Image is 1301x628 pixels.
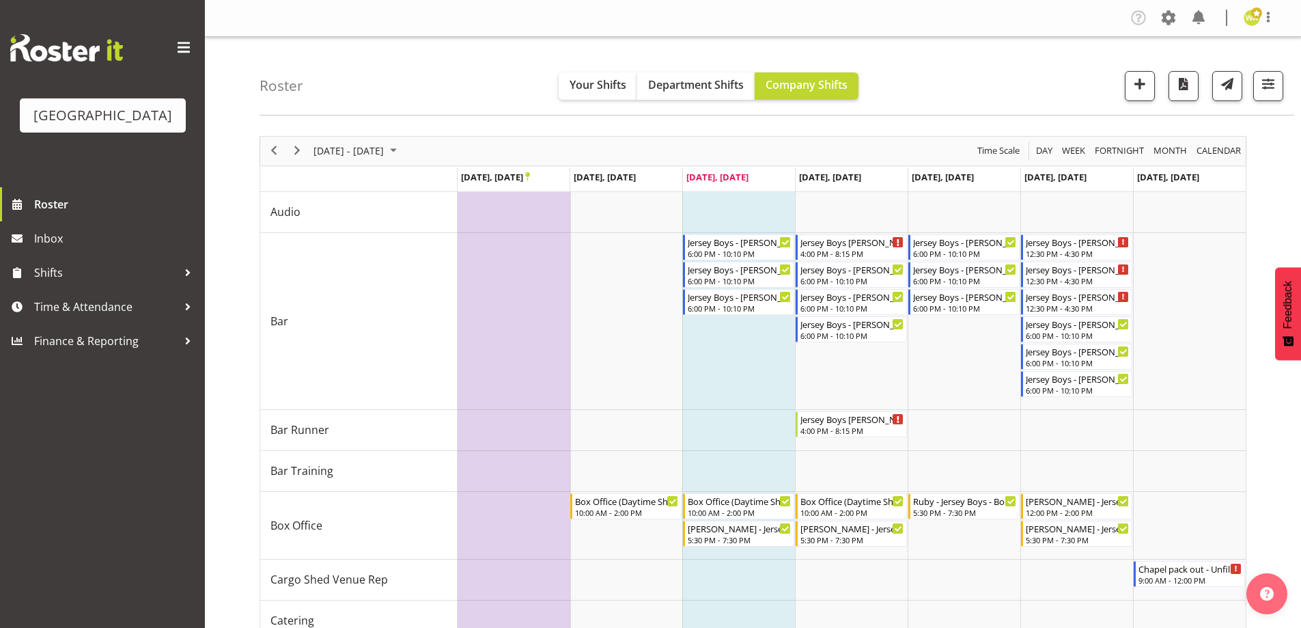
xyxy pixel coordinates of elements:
[908,289,1020,315] div: Bar"s event - Jersey Boys - Robin Hendriks Begin From Friday, September 26, 2025 at 6:00:00 PM GM...
[1026,534,1129,545] div: 5:30 PM - 7:30 PM
[1138,562,1242,575] div: Chapel pack out - Unfilled
[1125,71,1155,101] button: Add a new shift
[755,72,858,100] button: Company Shifts
[800,494,904,508] div: Box Office (Daytime Shifts) - [PERSON_NAME]
[574,171,636,183] span: [DATE], [DATE]
[1260,587,1274,601] img: help-xxl-2.png
[688,290,791,303] div: Jersey Boys - [PERSON_NAME]
[688,275,791,286] div: 6:00 PM - 10:10 PM
[796,262,907,288] div: Bar"s event - Jersey Boys - Aiddie Carnihan Begin From Thursday, September 25, 2025 at 6:00:00 PM...
[260,233,458,410] td: Bar resource
[312,142,385,159] span: [DATE] - [DATE]
[262,137,285,165] div: previous period
[1194,142,1244,159] button: Month
[1021,371,1132,397] div: Bar"s event - Jersey Boys - Robin Hendriks Begin From Saturday, September 27, 2025 at 6:00:00 PM ...
[1060,142,1088,159] button: Timeline Week
[34,228,198,249] span: Inbox
[800,275,904,286] div: 6:00 PM - 10:10 PM
[800,317,904,331] div: Jersey Boys - [PERSON_NAME]
[1212,71,1242,101] button: Send a list of all shifts for the selected filtered period to all rostered employees.
[800,262,904,276] div: Jersey Boys - [PERSON_NAME]
[683,493,794,519] div: Box Office"s event - Box Office (Daytime Shifts) - Wendy Auld Begin From Wednesday, September 24,...
[686,171,749,183] span: [DATE], [DATE]
[260,78,303,94] h4: Roster
[1244,10,1260,26] img: wendy-auld9530.jpg
[1169,71,1199,101] button: Download a PDF of the roster according to the set date range.
[688,262,791,276] div: Jersey Boys - [PERSON_NAME]
[800,303,904,314] div: 6:00 PM - 10:10 PM
[683,289,794,315] div: Bar"s event - Jersey Boys - Aaron Smart Begin From Wednesday, September 24, 2025 at 6:00:00 PM GM...
[683,262,794,288] div: Bar"s event - Jersey Boys - Dominique Vogler Begin From Wednesday, September 24, 2025 at 6:00:00 ...
[637,72,755,100] button: Department Shifts
[913,303,1016,314] div: 6:00 PM - 10:10 PM
[10,34,123,62] img: Rosterit website logo
[796,316,907,342] div: Bar"s event - Jersey Boys - Kelly Shepherd Begin From Thursday, September 25, 2025 at 6:00:00 PM ...
[796,289,907,315] div: Bar"s event - Jersey Boys - Dominique Vogler Begin From Thursday, September 25, 2025 at 6:00:00 P...
[1021,493,1132,519] div: Box Office"s event - Valerie - Jersey Boys - Box Office - Valerie Donaldson Begin From Saturday, ...
[34,297,178,317] span: Time & Attendance
[1026,344,1129,358] div: Jersey Boys - [PERSON_NAME]
[1253,71,1283,101] button: Filter Shifts
[800,521,904,535] div: [PERSON_NAME] - Jersey Boys - Box Office - [PERSON_NAME] Awhina [PERSON_NAME]
[270,313,288,329] span: Bar
[1026,262,1129,276] div: Jersey Boys - [PERSON_NAME]
[800,412,904,426] div: Jersey Boys [PERSON_NAME]'s Pre Show Event - Unfilled
[976,142,1021,159] span: Time Scale
[796,234,907,260] div: Bar"s event - Jersey Boys Trevelyan's Pre Show Event - Unfilled Begin From Thursday, September 25...
[913,262,1016,276] div: Jersey Boys - [PERSON_NAME]
[260,410,458,451] td: Bar Runner resource
[270,204,300,220] span: Audio
[800,248,904,259] div: 4:00 PM - 8:15 PM
[908,234,1020,260] div: Bar"s event - Jersey Boys - Chris Darlington Begin From Friday, September 26, 2025 at 6:00:00 PM ...
[688,507,791,518] div: 10:00 AM - 2:00 PM
[1024,171,1087,183] span: [DATE], [DATE]
[34,331,178,351] span: Finance & Reporting
[1035,142,1054,159] span: Day
[1026,494,1129,508] div: [PERSON_NAME] - Jersey Boys - Box Office - [PERSON_NAME]
[1151,142,1190,159] button: Timeline Month
[1275,267,1301,360] button: Feedback - Show survey
[799,171,861,183] span: [DATE], [DATE]
[285,137,309,165] div: next period
[796,411,907,437] div: Bar Runner"s event - Jersey Boys Trevelyan's Pre Show Event - Unfilled Begin From Thursday, Septe...
[1034,142,1055,159] button: Timeline Day
[796,493,907,519] div: Box Office"s event - Box Office (Daytime Shifts) - Wendy Auld Begin From Thursday, September 25, ...
[688,494,791,508] div: Box Office (Daytime Shifts) - [PERSON_NAME]
[766,77,848,92] span: Company Shifts
[570,77,626,92] span: Your Shifts
[1026,235,1129,249] div: Jersey Boys - [PERSON_NAME]
[1026,521,1129,535] div: [PERSON_NAME] - Jersey Boys - Box Office - [PERSON_NAME]
[1021,316,1132,342] div: Bar"s event - Jersey Boys - Chris Darlington Begin From Saturday, September 27, 2025 at 6:00:00 P...
[1026,357,1129,368] div: 6:00 PM - 10:10 PM
[1137,171,1199,183] span: [DATE], [DATE]
[913,275,1016,286] div: 6:00 PM - 10:10 PM
[34,194,198,215] span: Roster
[265,142,283,159] button: Previous
[461,171,530,183] span: [DATE], [DATE]
[1021,521,1132,547] div: Box Office"s event - Michelle - Jersey Boys - Box Office - Michelle Bradbury Begin From Saturday,...
[688,303,791,314] div: 6:00 PM - 10:10 PM
[1093,142,1145,159] span: Fortnight
[800,330,904,341] div: 6:00 PM - 10:10 PM
[1093,142,1147,159] button: Fortnight
[1021,234,1132,260] div: Bar"s event - Jersey Boys - Aiddie Carnihan Begin From Saturday, September 27, 2025 at 12:30:00 P...
[260,451,458,492] td: Bar Training resource
[1021,289,1132,315] div: Bar"s event - Jersey Boys - Kelly Shepherd Begin From Saturday, September 27, 2025 at 12:30:00 PM...
[913,494,1016,508] div: Ruby - Jersey Boys - Box Office - [PERSON_NAME]
[913,507,1016,518] div: 5:30 PM - 7:30 PM
[260,192,458,233] td: Audio resource
[913,290,1016,303] div: Jersey Boys - [PERSON_NAME]
[1026,372,1129,385] div: Jersey Boys - [PERSON_NAME]
[908,493,1020,519] div: Box Office"s event - Ruby - Jersey Boys - Box Office - Ruby Grace Begin From Friday, September 26...
[570,493,682,519] div: Box Office"s event - Box Office (Daytime Shifts) - Wendy Auld Begin From Tuesday, September 23, 2...
[1026,330,1129,341] div: 6:00 PM - 10:10 PM
[800,290,904,303] div: Jersey Boys - [PERSON_NAME]
[260,492,458,560] td: Box Office resource
[260,560,458,601] td: Cargo Shed Venue Rep resource
[1026,385,1129,396] div: 6:00 PM - 10:10 PM
[270,463,333,479] span: Bar Training
[270,517,322,534] span: Box Office
[800,507,904,518] div: 10:00 AM - 2:00 PM
[688,248,791,259] div: 6:00 PM - 10:10 PM
[575,494,678,508] div: Box Office (Daytime Shifts) - [PERSON_NAME]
